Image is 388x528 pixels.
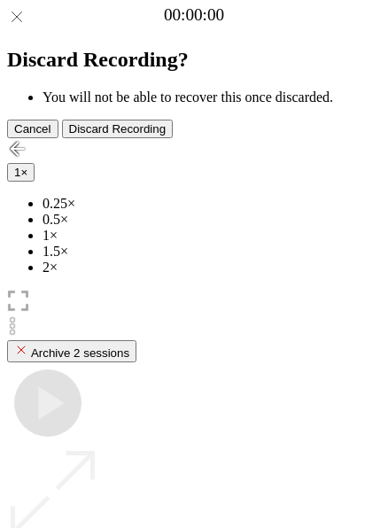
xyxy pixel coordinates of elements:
li: 1× [43,228,381,244]
span: 1 [14,166,20,179]
h2: Discard Recording? [7,48,381,72]
li: 2× [43,260,381,276]
a: 00:00:00 [164,5,224,25]
div: Archive 2 sessions [14,343,129,360]
li: 0.5× [43,212,381,228]
li: You will not be able to recover this once discarded. [43,89,381,105]
button: Archive 2 sessions [7,340,136,362]
button: Discard Recording [62,120,174,138]
li: 0.25× [43,196,381,212]
li: 1.5× [43,244,381,260]
button: Cancel [7,120,58,138]
button: 1× [7,163,35,182]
